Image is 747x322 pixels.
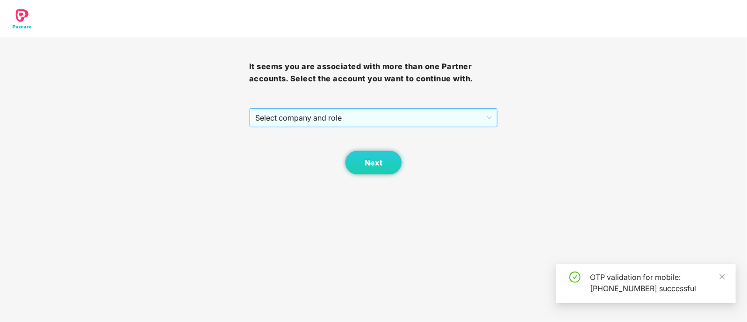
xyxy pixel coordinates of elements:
[569,272,581,283] span: check-circle
[345,151,402,174] button: Next
[255,109,492,127] span: Select company and role
[249,61,498,85] h3: It seems you are associated with more than one Partner accounts. Select the account you want to c...
[719,273,725,280] span: close
[590,272,725,294] div: OTP validation for mobile: [PHONE_NUMBER] successful
[365,158,382,167] span: Next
